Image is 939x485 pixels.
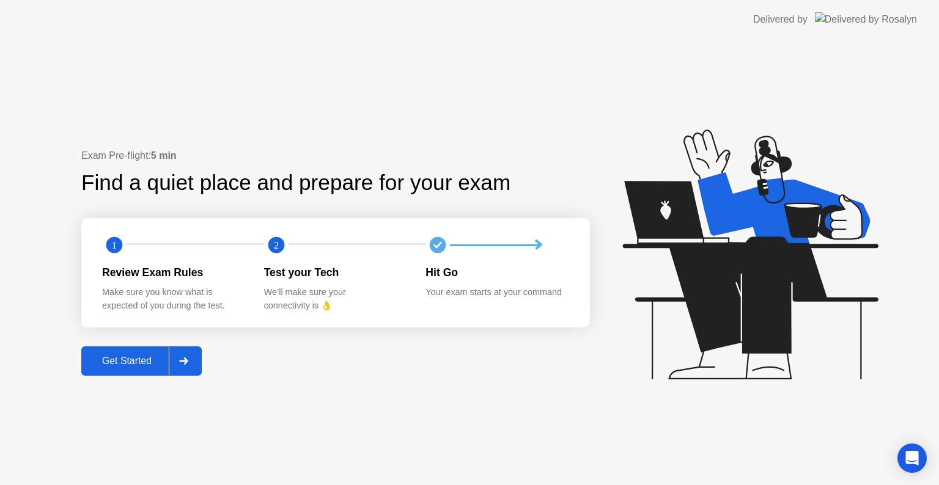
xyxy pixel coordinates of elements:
[112,239,117,251] text: 1
[264,286,407,312] div: We’ll make sure your connectivity is 👌
[753,12,808,27] div: Delivered by
[102,286,245,312] div: Make sure you know what is expected of you during the test.
[85,356,169,366] div: Get Started
[151,150,177,161] b: 5 min
[815,12,917,26] img: Delivered by Rosalyn
[102,264,245,280] div: Review Exam Rules
[81,346,202,376] button: Get Started
[81,167,512,199] div: Find a quiet place and prepare for your exam
[274,239,279,251] text: 2
[897,443,927,473] div: Open Intercom Messenger
[264,264,407,280] div: Test your Tech
[425,286,568,299] div: Your exam starts at your command
[425,264,568,280] div: Hit Go
[81,148,590,163] div: Exam Pre-flight:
